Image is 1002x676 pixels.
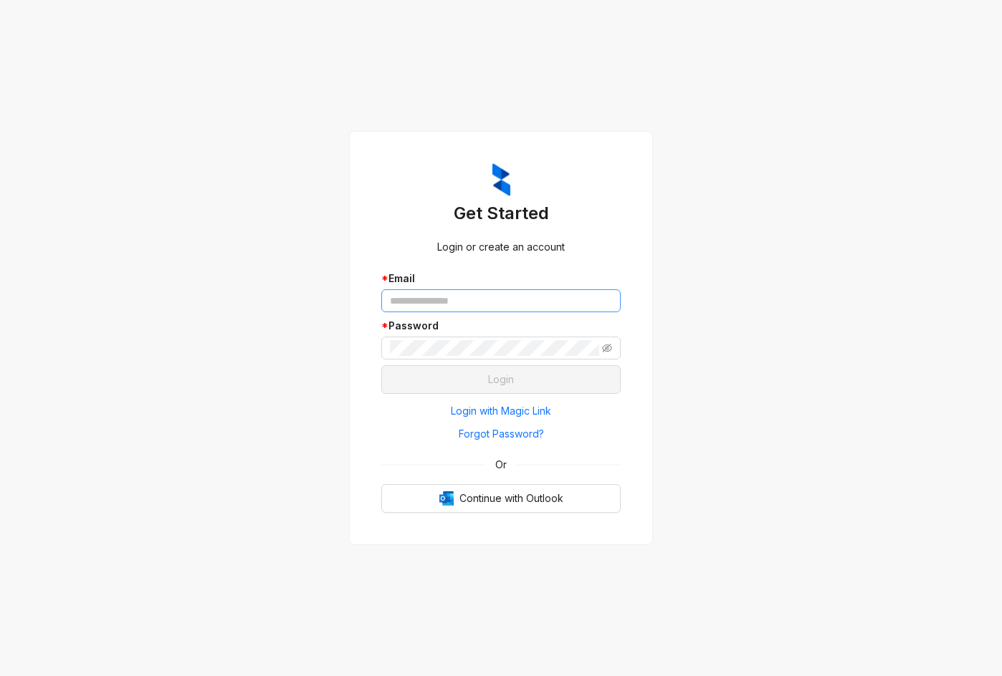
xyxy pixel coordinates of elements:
[381,484,621,513] button: OutlookContinue with Outlook
[451,403,551,419] span: Login with Magic Link
[381,271,621,286] div: Email
[381,318,621,334] div: Password
[602,343,612,353] span: eye-invisible
[381,239,621,255] div: Login or create an account
[459,426,544,442] span: Forgot Password?
[492,163,510,196] img: ZumaIcon
[459,491,563,506] span: Continue with Outlook
[439,491,454,506] img: Outlook
[381,422,621,445] button: Forgot Password?
[381,365,621,394] button: Login
[485,457,517,473] span: Or
[381,202,621,225] h3: Get Started
[381,400,621,422] button: Login with Magic Link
